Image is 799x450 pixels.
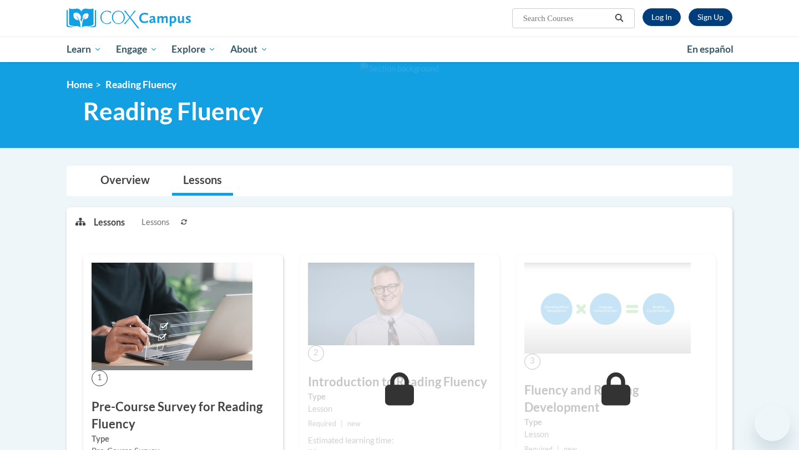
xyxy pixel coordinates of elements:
[67,79,93,90] a: Home
[67,8,191,28] img: Cox Campus
[141,216,169,228] span: Lessons
[105,79,176,90] span: Reading Fluency
[524,428,707,441] div: Lesson
[308,391,491,403] label: Type
[689,8,732,26] a: Register
[67,43,102,56] span: Learn
[347,420,361,428] span: new
[92,263,252,370] img: Course Image
[89,166,161,196] a: Overview
[755,406,790,441] iframe: Button to launch messaging window
[524,354,540,370] span: 3
[522,12,611,25] input: Search Courses
[611,12,628,25] button: Search
[92,398,275,433] h3: Pre-Course Survey for Reading Fluency
[50,37,749,62] div: Main menu
[308,434,491,447] div: Estimated learning time:
[67,8,277,28] a: Cox Campus
[308,263,474,345] img: Course Image
[116,43,158,56] span: Engage
[223,37,275,62] a: About
[83,96,263,126] span: Reading Fluency
[172,166,233,196] a: Lessons
[59,37,109,62] a: Learn
[524,416,707,428] label: Type
[308,403,491,415] div: Lesson
[171,43,216,56] span: Explore
[92,433,275,445] label: Type
[109,37,165,62] a: Engage
[308,374,491,391] h3: Introduction to Reading Fluency
[524,263,691,354] img: Course Image
[341,420,343,428] span: |
[643,8,681,26] a: Log In
[164,37,223,62] a: Explore
[308,345,324,361] span: 2
[308,420,336,428] span: Required
[92,370,108,386] span: 1
[680,38,741,61] a: En español
[230,43,268,56] span: About
[360,63,439,75] img: Section background
[687,43,734,55] span: En español
[94,216,125,228] p: Lessons
[524,382,707,416] h3: Fluency and Reading Development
